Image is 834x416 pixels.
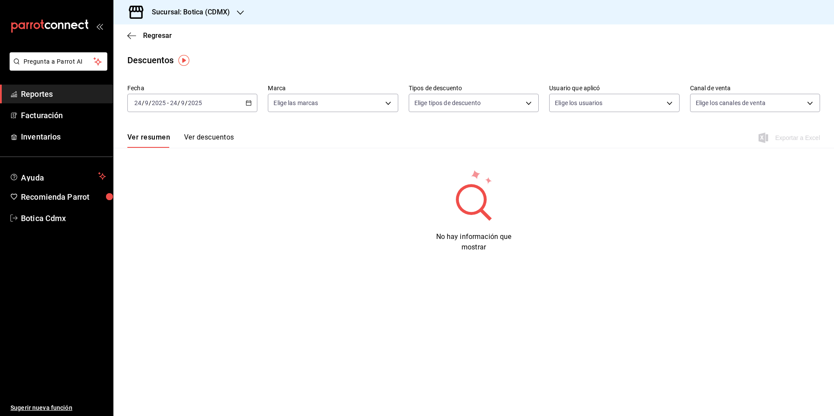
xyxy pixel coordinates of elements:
[127,54,174,67] div: Descuentos
[409,85,539,91] label: Tipos de descuento
[21,191,106,203] span: Recomienda Parrot
[142,99,144,106] span: /
[181,99,185,106] input: --
[414,99,481,107] span: Elige tipos de descuento
[96,23,103,30] button: open_drawer_menu
[127,133,234,148] div: navigation tabs
[185,99,188,106] span: /
[178,55,189,66] img: Tooltip marker
[549,85,679,91] label: Usuario que aplicó
[21,88,106,100] span: Reportes
[273,99,318,107] span: Elige las marcas
[21,171,95,181] span: Ayuda
[21,212,106,224] span: Botica Cdmx
[127,133,170,148] button: Ver resumen
[21,109,106,121] span: Facturación
[149,99,151,106] span: /
[170,99,178,106] input: --
[555,99,602,107] span: Elige los usuarios
[178,99,180,106] span: /
[151,99,166,106] input: ----
[10,403,106,413] span: Sugerir nueva función
[436,232,512,251] span: No hay información que mostrar
[690,85,820,91] label: Canal de venta
[143,31,172,40] span: Regresar
[167,99,169,106] span: -
[184,133,234,148] button: Ver descuentos
[268,85,398,91] label: Marca
[188,99,202,106] input: ----
[145,7,230,17] h3: Sucursal: Botica (CDMX)
[21,131,106,143] span: Inventarios
[127,85,257,91] label: Fecha
[6,63,107,72] a: Pregunta a Parrot AI
[696,99,766,107] span: Elige los canales de venta
[144,99,149,106] input: --
[127,31,172,40] button: Regresar
[134,99,142,106] input: --
[24,57,94,66] span: Pregunta a Parrot AI
[10,52,107,71] button: Pregunta a Parrot AI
